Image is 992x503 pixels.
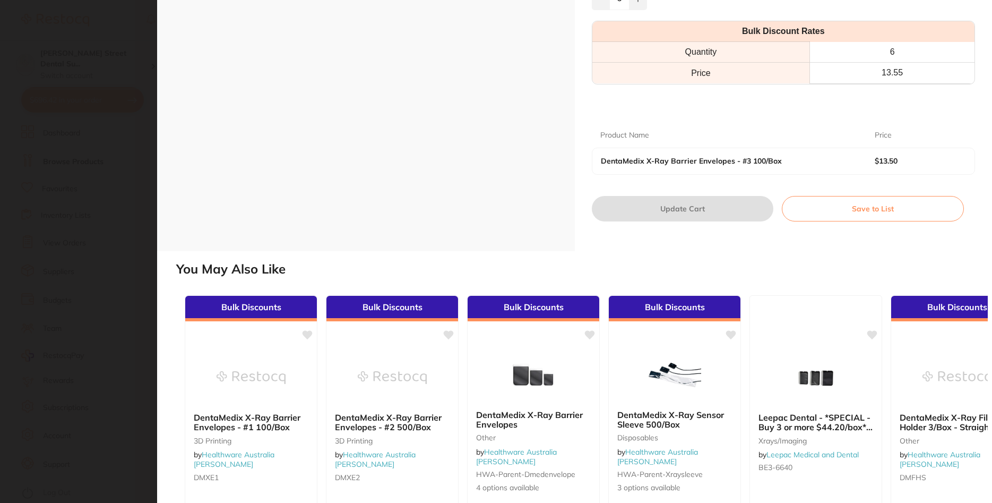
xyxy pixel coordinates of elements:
[194,473,308,482] small: DMXE1
[617,447,698,466] span: by
[875,157,957,165] b: $13.50
[900,450,980,469] a: Healthware Australia [PERSON_NAME]
[476,433,591,442] small: other
[875,130,892,141] p: Price
[335,450,416,469] span: by
[617,433,732,442] small: Disposables
[782,196,964,221] button: Save to List
[468,296,599,321] div: Bulk Discounts
[810,63,974,83] th: 13.55
[922,351,991,404] img: DentaMedix X-Ray Film Holder 3/Box - Straight ends
[476,483,591,493] span: 4 options available
[781,351,850,404] img: Leepac Dental - *SPECIAL - Buy 3 or more $44.20/box* X-Ray Barrier Envelopes (BE3) - High Quality...
[358,351,427,404] img: DentaMedix X-Ray Barrier Envelopes - #2 500/Box
[609,296,740,321] div: Bulk Discounts
[758,450,859,459] span: by
[194,437,308,445] small: 3D Printing
[617,483,732,493] span: 3 options available
[335,413,450,432] b: DentaMedix X-Ray Barrier Envelopes - #2 500/Box
[766,450,859,459] a: Leepac Medical and Dental
[217,351,286,404] img: DentaMedix X-Ray Barrier Envelopes - #1 100/Box
[617,447,698,466] a: Healthware Australia [PERSON_NAME]
[185,296,317,321] div: Bulk Discounts
[617,410,732,430] b: DentaMedix X-Ray Sensor Sleeve 500/Box
[592,21,975,42] th: Bulk Discount Rates
[335,473,450,482] small: DMXE2
[900,450,980,469] span: by
[194,450,274,469] a: Healthware Australia [PERSON_NAME]
[335,450,416,469] a: Healthware Australia [PERSON_NAME]
[592,196,774,221] button: Update Cart
[476,470,591,479] small: HWA-parent-dmedenvelope
[499,348,568,402] img: DentaMedix X-Ray Barrier Envelopes
[810,42,974,63] th: 6
[476,410,591,430] b: DentaMedix X-Ray Barrier Envelopes
[176,262,988,277] h2: You May Also Like
[617,470,732,479] small: HWA-parent-xraysleeve
[476,447,557,466] a: Healthware Australia [PERSON_NAME]
[194,450,274,469] span: by
[335,437,450,445] small: 3D Printing
[194,413,308,432] b: DentaMedix X-Ray Barrier Envelopes - #1 100/Box
[592,42,810,63] th: Quantity
[592,63,810,83] td: Price
[600,130,649,141] p: Product Name
[758,437,873,445] small: xrays/imaging
[640,348,709,402] img: DentaMedix X-Ray Sensor Sleeve 500/Box
[601,157,848,165] b: DentaMedix X-Ray Barrier Envelopes - #3 100/Box
[476,447,557,466] span: by
[326,296,458,321] div: Bulk Discounts
[758,463,873,472] small: BE3-6640
[758,413,873,432] b: Leepac Dental - *SPECIAL - Buy 3 or more $44.20/box* X-Ray Barrier Envelopes (BE3) - High Quality...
